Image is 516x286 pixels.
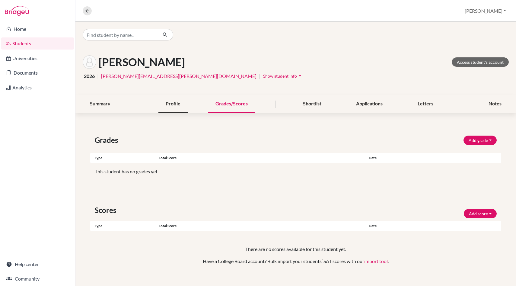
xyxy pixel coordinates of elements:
div: Notes [481,95,509,113]
a: Universities [1,52,74,64]
input: Find student by name... [83,29,158,40]
a: Community [1,273,74,285]
div: Shortlist [296,95,329,113]
div: Date [364,223,433,229]
button: Add score [464,209,497,218]
a: [PERSON_NAME][EMAIL_ADDRESS][PERSON_NAME][DOMAIN_NAME] [101,72,256,80]
span: | [259,72,260,80]
h1: [PERSON_NAME] [99,56,185,69]
a: Analytics [1,82,74,94]
div: Date [364,155,467,161]
p: Have a College Board account? Bulk import your students’ SAT scores with our . [109,258,482,265]
p: This student has no grades yet [95,168,497,175]
div: Grades/Scores [208,95,255,113]
button: Add grade [463,136,497,145]
a: Help center [1,258,74,270]
div: Summary [83,95,118,113]
div: Total score [159,223,364,229]
div: Letters [410,95,441,113]
div: Type [90,155,159,161]
a: Documents [1,67,74,79]
a: import tool [364,258,388,264]
span: 2026 [84,72,95,80]
div: Profile [158,95,188,113]
img: manuel ruiz's avatar [83,55,96,69]
button: [PERSON_NAME] [462,5,509,17]
div: Total score [159,155,364,161]
a: Home [1,23,74,35]
span: Grades [95,135,120,146]
span: Show student info [263,73,297,79]
a: Access student's account [452,57,509,67]
span: | [97,72,99,80]
div: Type [90,223,159,229]
img: Bridge-U [5,6,29,16]
span: Scores [95,205,119,216]
i: arrow_drop_down [297,73,303,79]
a: Students [1,37,74,50]
button: Show student infoarrow_drop_down [263,71,303,81]
div: Applications [349,95,390,113]
p: There are no scores available for this student yet. [109,246,482,253]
